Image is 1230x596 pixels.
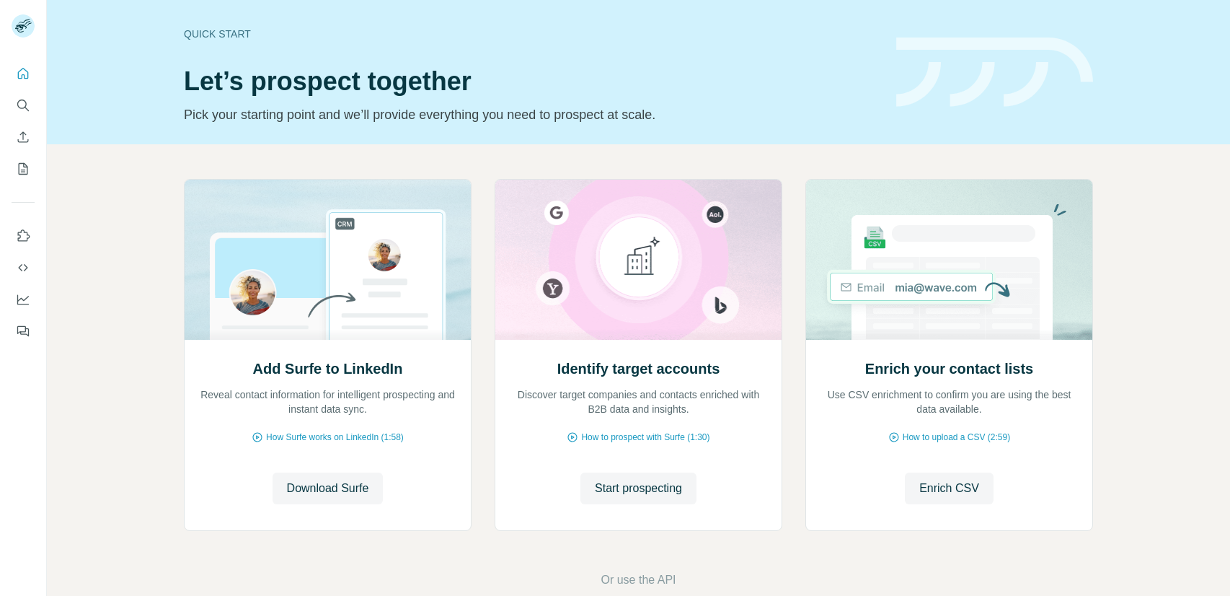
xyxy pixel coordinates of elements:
[273,473,384,504] button: Download Surfe
[896,38,1093,108] img: banner
[595,480,682,497] span: Start prospecting
[495,180,782,340] img: Identify target accounts
[266,431,404,444] span: How Surfe works on LinkedIn (1:58)
[820,387,1078,416] p: Use CSV enrichment to confirm you are using the best data available.
[12,124,35,150] button: Enrich CSV
[601,571,676,589] button: Or use the API
[581,431,709,444] span: How to prospect with Surfe (1:30)
[12,61,35,87] button: Quick start
[12,92,35,118] button: Search
[865,359,1033,379] h2: Enrich your contact lists
[12,255,35,281] button: Use Surfe API
[580,473,696,504] button: Start prospecting
[184,67,879,96] h1: Let’s prospect together
[199,387,456,416] p: Reveal contact information for intelligent prospecting and instant data sync.
[557,359,720,379] h2: Identify target accounts
[510,387,767,416] p: Discover target companies and contacts enriched with B2B data and insights.
[184,105,879,125] p: Pick your starting point and we’ll provide everything you need to prospect at scale.
[12,286,35,312] button: Dashboard
[12,223,35,249] button: Use Surfe on LinkedIn
[903,431,1010,444] span: How to upload a CSV (2:59)
[12,156,35,182] button: My lists
[287,480,369,497] span: Download Surfe
[905,473,994,504] button: Enrich CSV
[184,180,472,340] img: Add Surfe to LinkedIn
[805,180,1093,340] img: Enrich your contact lists
[184,27,879,41] div: Quick start
[919,480,979,497] span: Enrich CSV
[253,359,403,379] h2: Add Surfe to LinkedIn
[12,318,35,344] button: Feedback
